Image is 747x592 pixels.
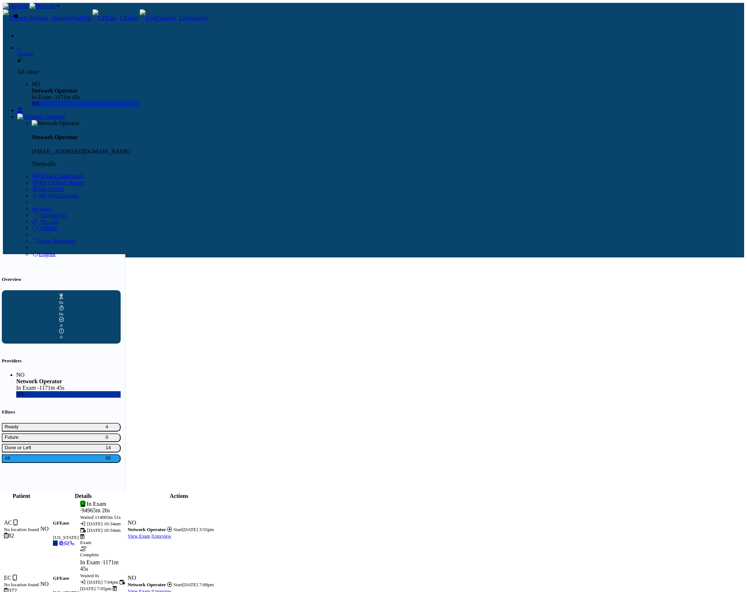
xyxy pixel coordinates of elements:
[17,114,65,120] img: Network Operator
[140,15,209,21] a: LiveConnect
[2,433,121,442] button: Future0
[167,582,214,587] small: Started at
[183,527,214,532] span: [DATE] 3:55pm
[3,9,48,27] img: Docovia Staffing
[9,328,113,340] div: 0
[30,3,55,9] img: Docovia
[106,445,118,451] span: 14
[80,559,119,572] span: In Exam ·
[32,193,79,199] a: My Notifications
[80,579,120,585] small: Date Created
[4,492,39,500] th: Patient
[4,533,39,539] div: 82
[2,423,121,432] button: Ready4
[183,582,214,587] span: [DATE] 7:08pm
[17,57,140,107] div: 0 All clear!
[80,527,121,533] small: Scheduled Time
[174,527,183,532] span: Start
[2,444,121,452] button: Done or Left14
[32,180,85,186] a: My GFEase History
[167,527,214,532] small: Started at
[39,385,64,391] span: 1171m 45s
[2,454,121,463] button: All65
[32,212,66,218] a: Clocked In
[80,552,126,558] div: Complete
[53,575,79,581] h5: GFEase
[106,434,118,441] span: 0
[2,358,121,364] h5: Providers
[87,579,118,585] span: [DATE] 7:04pm
[32,186,64,192] a: My Profile
[32,225,57,231] a: Offline
[55,94,80,100] span: 1171m 45s
[3,3,60,9] a: Docovia
[32,149,744,155] p: [EMAIL_ADDRESS][DOMAIN_NAME]
[80,559,119,572] span: 1171m 45s
[152,533,171,539] a: Unreview
[32,101,140,107] div: NY
[32,120,80,127] img: Network Operator
[128,492,231,500] th: Actions
[106,455,118,462] span: 65
[80,514,121,520] small: Waited 114005m 51s
[3,3,28,9] img: Docovia
[106,424,118,430] span: 4
[40,581,49,587] span: NO
[32,134,744,141] h4: Network Operator
[40,492,127,500] th: Details
[93,15,138,21] a: GFEase
[93,9,117,27] img: GFEase
[128,527,166,532] b: Network Operator
[4,582,39,587] small: No location found
[32,218,58,225] a: On Call
[4,527,39,532] small: No location found
[32,206,51,212] a: My Status
[17,51,744,57] div: All clear!
[32,251,55,257] a: Logout
[140,9,175,27] img: LiveConnect
[128,575,136,581] span: NO
[82,507,110,513] span: 94965m 26s
[2,409,121,415] h5: Filters
[32,238,75,244] a: Reset Password
[4,575,11,581] span: EC
[80,573,99,578] small: Waited 0s
[151,533,171,539] span: |
[40,218,58,225] span: On Call
[40,526,49,532] span: NO
[16,378,62,384] strong: Network Operator
[128,582,166,587] b: Network Operator
[9,294,113,305] div: 0s
[32,161,744,167] p: Telehealth
[32,206,51,212] span: My Status
[17,69,140,75] p: All clear!
[3,15,91,21] a: Docovia Staffing
[17,46,744,57] a: 0 All clear!
[53,520,79,526] h5: GFEase
[16,391,121,398] div: NY
[53,535,79,540] small: [US_STATE]
[2,277,121,282] h5: Overview
[9,317,113,328] div: 0
[128,533,151,539] a: View Exam
[87,527,121,533] span: [DATE] 10:34am
[40,225,57,231] span: Offline
[80,521,121,526] small: Date Created
[40,212,66,218] span: Clocked In
[4,520,12,526] span: AC
[16,372,24,378] span: NO
[80,540,126,545] div: Exam
[32,81,40,87] span: NO
[32,94,140,101] div: In Exam -
[9,305,113,317] div: 0s
[87,521,121,526] span: [DATE] 10:34am
[32,173,84,179] a: GFEase Dashboard
[80,586,112,591] span: [DATE] 7:05pm
[16,385,121,391] div: In Exam -
[17,46,744,51] div: 0
[32,88,78,94] strong: Network Operator
[80,501,110,513] span: In Exam ·
[174,582,183,587] span: Start
[53,540,58,546] span: ny
[128,520,136,526] span: NO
